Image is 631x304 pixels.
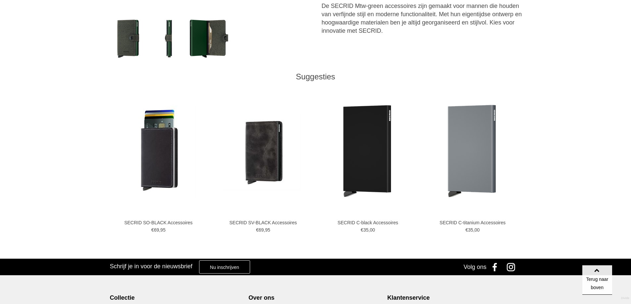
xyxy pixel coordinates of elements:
div: Klantenservice [387,294,521,301]
a: SECRID C-black Accessoires [322,220,414,226]
a: Terug naar boven [582,265,612,295]
a: Nu inschrijven [199,260,250,274]
span: 00 [370,227,375,233]
a: SECRID SV-BLACK Accessoires [217,220,309,226]
img: SECRID SV-BLACK Accessoires [223,113,301,191]
img: SECRID C-titanium Accessoires [448,105,496,199]
span: 69 [154,227,159,233]
span: 95 [160,227,166,233]
img: secrid-mtw-green-accessoires [165,19,172,58]
a: SECRID SO-BLACK Accessoires [113,220,204,226]
a: Facebook [488,259,504,275]
div: Volg ons [463,259,486,275]
span: 69 [259,227,264,233]
img: SECRID C-black Accessoires [343,105,391,199]
span: € [256,227,259,233]
span: , [368,227,370,233]
span: € [465,227,468,233]
span: , [264,227,265,233]
img: secrid-mtw-green-accessoires [190,19,228,58]
h3: Schrijf je in voor de nieuwsbrief [110,263,192,270]
span: , [473,227,475,233]
span: € [361,227,363,233]
span: , [159,227,160,233]
span: 35 [468,227,473,233]
div: Collectie [110,294,244,301]
a: Instagram [504,259,521,275]
span: 95 [265,227,270,233]
img: secrid-mtw-green-accessoires [117,19,139,58]
a: SECRID C-titanium Accessoires [427,220,518,226]
span: € [151,227,154,233]
img: SECRID SO-BLACK Accessoires [119,105,196,198]
div: Suggesties [109,72,523,82]
span: 35 [363,227,369,233]
div: Over ons [248,294,382,301]
a: Divide [621,294,629,302]
div: De SECRID Mtw-green accessoires zijn gemaakt voor mannen die houden van verfijnde stijl en modern... [322,2,523,35]
span: 00 [475,227,480,233]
